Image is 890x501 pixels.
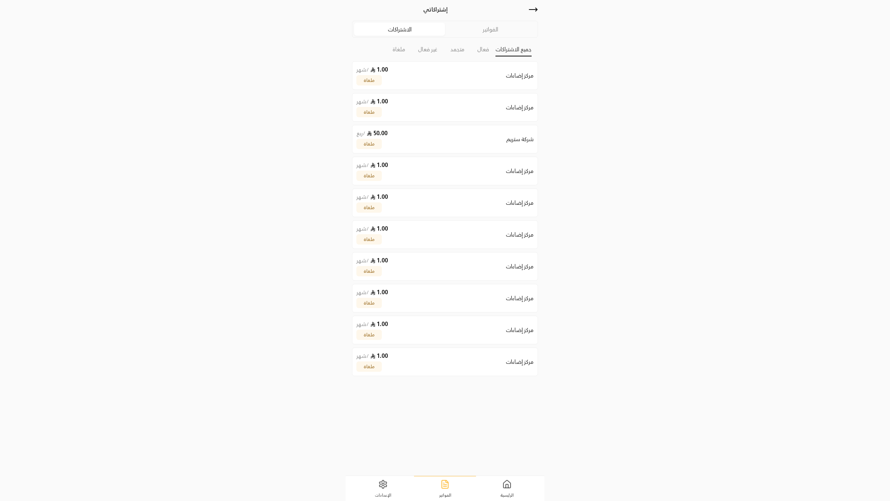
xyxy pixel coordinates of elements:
[506,72,534,80] p: مركز إضاءات
[450,43,464,56] a: متجمد
[506,294,534,302] p: مركز إضاءات
[356,319,369,329] span: / شهر
[501,492,514,498] span: الرئيسية
[495,43,532,56] a: جميع الاشتراكات
[364,78,375,83] span: ملغاة
[356,352,388,360] p: 1.00
[364,109,375,115] span: ملغاة
[356,66,388,74] p: 1.00
[506,167,534,175] p: مركز إضاءات
[356,128,365,138] span: / ربع
[356,255,369,265] span: / شهر
[356,64,369,74] span: / شهر
[364,364,375,369] span: ملغاة
[356,320,388,328] p: 1.00
[356,96,369,106] span: / شهر
[352,476,414,501] a: الإعدادات
[506,231,534,239] p: مركز إضاءات
[418,43,437,56] a: غير فعال
[506,326,534,334] p: مركز إضاءات
[364,141,375,146] span: ملغاة
[352,252,538,281] a: مركز إضاءات1.00 /شهرملغاة
[352,157,538,185] a: مركز إضاءات1.00 /شهرملغاة
[356,193,388,201] p: 1.00
[352,93,538,122] a: مركز إضاءات1.00 /شهرملغاة
[352,348,538,376] a: مركز إضاءات1.00 /شهرملغاة
[356,160,369,170] span: / شهر
[414,476,476,501] a: الفواتير
[393,43,405,56] a: ملغاة
[506,358,534,366] p: مركز إضاءات
[506,103,534,111] p: مركز إضاءات
[477,43,489,56] a: فعال
[352,125,538,153] a: شركة ستريم50.00 /ربعملغاة
[423,6,448,14] h2: إشتراكاتي
[356,351,369,361] span: / شهر
[506,199,534,207] p: مركز إضاءات
[364,332,375,337] span: ملغاة
[439,492,451,498] span: الفواتير
[356,225,388,233] p: 1.00
[506,135,534,143] p: شركة ستريم
[356,223,369,233] span: / شهر
[364,173,375,178] span: ملغاة
[356,97,388,105] p: 1.00
[356,129,387,137] p: 50.00
[352,188,538,217] a: مركز إضاءات1.00 /شهرملغاة
[356,192,369,202] span: / شهر
[352,220,538,249] a: مركز إضاءات1.00 /شهرملغاة
[354,23,445,36] a: الاشتراكات
[356,161,388,169] p: 1.00
[356,287,369,297] span: / شهر
[506,262,534,270] p: مركز إضاءات
[356,256,388,264] p: 1.00
[352,284,538,313] a: مركز إضاءات1.00 /شهرملغاة
[476,476,538,501] a: الرئيسية
[375,492,391,498] span: الإعدادات
[364,205,375,210] span: ملغاة
[364,268,375,274] span: ملغاة
[352,61,538,90] a: مركز إضاءات1.00 /شهرملغاة
[364,300,375,305] span: ملغاة
[352,316,538,344] a: مركز إضاءات1.00 /شهرملغاة
[445,23,536,36] a: الفواتير
[364,237,375,242] span: ملغاة
[356,288,388,296] p: 1.00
